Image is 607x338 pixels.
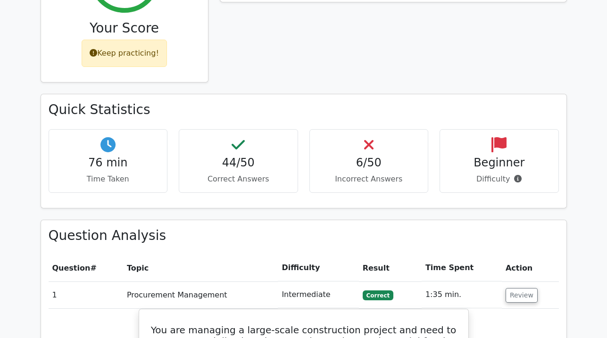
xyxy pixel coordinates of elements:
td: Intermediate [278,281,358,308]
h3: Your Score [49,20,200,36]
h4: 6/50 [317,156,421,170]
h3: Question Analysis [49,228,559,244]
th: Result [359,255,422,281]
p: Time Taken [57,173,160,185]
button: Review [506,288,538,303]
p: Correct Answers [187,173,290,185]
p: Difficulty [448,173,551,185]
td: 1 [49,281,123,308]
span: Correct [363,290,393,300]
td: Procurement Management [123,281,278,308]
h4: 44/50 [187,156,290,170]
th: Difficulty [278,255,358,281]
th: Topic [123,255,278,281]
div: Keep practicing! [82,40,167,67]
h4: Beginner [448,156,551,170]
th: Time Spent [422,255,502,281]
th: Action [502,255,559,281]
h4: 76 min [57,156,160,170]
p: Incorrect Answers [317,173,421,185]
span: Question [52,264,91,272]
h3: Quick Statistics [49,102,559,118]
th: # [49,255,123,281]
td: 1:35 min. [422,281,502,308]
